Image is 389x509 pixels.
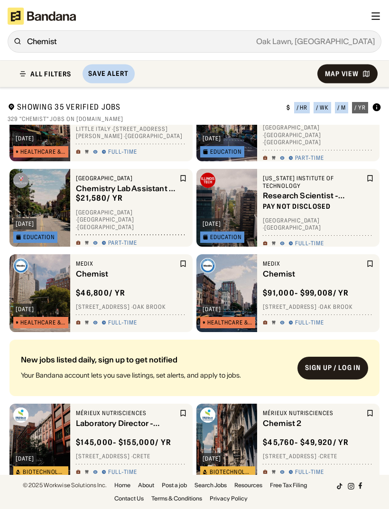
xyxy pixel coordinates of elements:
div: Pay not disclosed [263,202,331,211]
div: Education [23,234,55,240]
div: [GEOGRAPHIC_DATA] · [GEOGRAPHIC_DATA] · [GEOGRAPHIC_DATA] [263,124,374,146]
a: Search Jobs [194,482,227,488]
a: Terms & Conditions [151,496,202,501]
div: © 2025 Workwise Solutions Inc. [23,482,107,488]
div: Chemist 2 [263,418,364,427]
div: [DATE] [203,456,221,462]
div: Full-time [295,468,324,476]
div: Laboratory Director - Chemistry [76,418,177,427]
img: Illinois Institute of Technology logo [200,173,215,188]
div: 329 "Chemist" jobs on [DOMAIN_NAME] [8,115,381,123]
div: Showing 35 Verified Jobs [8,102,279,114]
div: Education [210,149,242,155]
div: $ 45,760 - $49,920 / yr [263,437,349,447]
div: Education [210,234,242,240]
div: Little Italy · [STREET_ADDRESS][PERSON_NAME] · [GEOGRAPHIC_DATA] [76,125,187,140]
div: grid [8,125,381,499]
div: Chemist [76,269,177,278]
div: Research Scientist - Chemistry [263,191,364,200]
div: Medix [76,260,177,268]
div: Biotechnology [23,469,66,475]
div: [DATE] [16,306,34,312]
a: Free Tax Filing [270,482,307,488]
div: Healthcare & Mental Health [207,320,253,325]
div: Healthcare & Mental Health [20,149,66,155]
div: Medix [263,260,364,268]
div: Map View [325,70,359,77]
div: Full-time [108,468,137,476]
div: [STREET_ADDRESS] · Oak Brook [263,303,374,311]
img: Saint Xavier University logo [13,173,28,188]
div: $ 21,580 / yr [76,193,123,203]
div: Chemistry Lab Assistant - Student Employment - 5041906-0 [76,184,177,193]
div: New jobs listed daily, sign up to get notified [21,356,290,371]
img: Medix logo [13,258,28,273]
div: / hr [296,105,308,111]
a: Post a job [162,482,187,488]
div: $ 145,000 - $155,000 / yr [76,437,171,447]
div: Chemist [263,269,364,278]
div: Full-time [295,240,324,247]
img: Mérieux NutriSciences logo [13,407,28,423]
div: $ [287,104,290,111]
div: $ 91,000 - $99,008 / yr [263,287,349,297]
div: Full-time [108,319,137,326]
a: Home [114,482,130,488]
img: Bandana logotype [8,8,76,25]
a: Resources [234,482,262,488]
div: [US_STATE] Institute of Technology [263,175,364,189]
div: Mérieux NutriSciences [76,409,177,417]
div: Part-time [108,239,137,247]
div: [STREET_ADDRESS] · Oak Brook [76,303,187,311]
div: Save Alert [88,69,129,78]
div: Full-time [108,148,137,156]
div: / m [337,105,346,111]
div: Part-time [295,154,324,162]
div: / yr [354,105,366,111]
div: Biotechnology [210,469,253,475]
div: $ 46,800 / yr [76,287,125,297]
div: [DATE] [16,136,34,141]
div: [GEOGRAPHIC_DATA] · [GEOGRAPHIC_DATA] · [GEOGRAPHIC_DATA] [76,208,187,231]
div: [STREET_ADDRESS] · Crete [76,453,187,460]
a: Privacy Policy [210,496,248,501]
div: ALL FILTERS [30,70,71,77]
div: [DATE] [203,306,221,312]
div: Healthcare & Mental Health [20,320,66,325]
a: Contact Us [114,496,144,501]
div: [DATE] [16,456,34,462]
div: [DATE] [16,221,34,227]
div: Chemist [27,37,375,45]
div: [STREET_ADDRESS] · Crete [263,453,374,460]
div: Mérieux NutriSciences [263,409,364,417]
div: [DATE] [203,136,221,141]
img: Mérieux NutriSciences logo [200,407,215,423]
div: [GEOGRAPHIC_DATA] [76,175,177,182]
div: [DATE] [203,221,221,227]
div: Full-time [295,319,324,326]
div: Oak Lawn, [GEOGRAPHIC_DATA] [57,37,375,45]
div: Your Bandana account lets you save listings, set alerts, and apply to jobs. [21,371,290,379]
a: About [138,482,154,488]
img: Medix logo [200,258,215,273]
div: [GEOGRAPHIC_DATA] · [GEOGRAPHIC_DATA] [263,216,374,231]
div: Sign up / Log in [305,363,361,372]
div: / wk [316,105,329,111]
